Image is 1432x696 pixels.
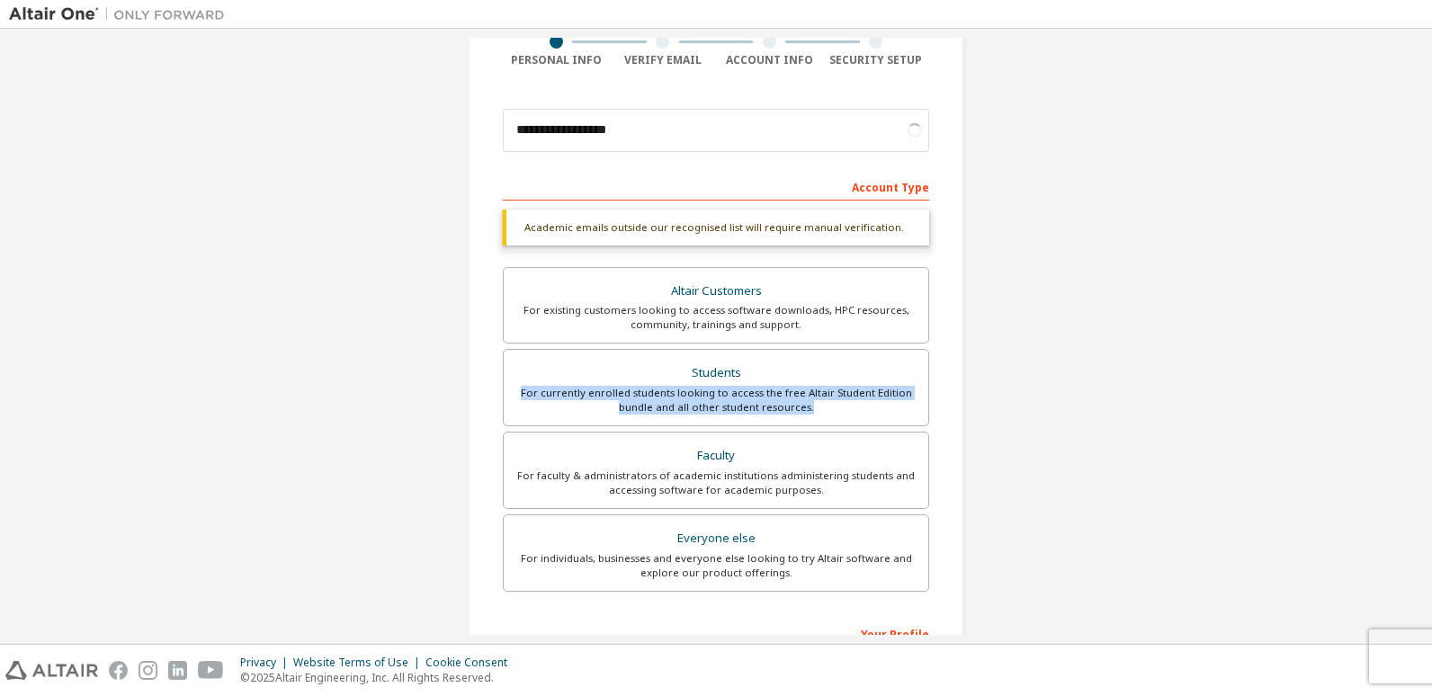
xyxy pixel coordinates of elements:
div: Account Type [503,172,929,201]
div: Cookie Consent [425,656,518,670]
div: Students [515,361,917,386]
div: For currently enrolled students looking to access the free Altair Student Edition bundle and all ... [515,386,917,415]
div: For faculty & administrators of academic institutions administering students and accessing softwa... [515,468,917,497]
img: altair_logo.svg [5,661,98,680]
p: © 2025 Altair Engineering, Inc. All Rights Reserved. [240,670,518,685]
div: Faculty [515,443,917,468]
img: youtube.svg [198,661,224,680]
div: For existing customers looking to access software downloads, HPC resources, community, trainings ... [515,303,917,332]
div: Verify Email [610,53,717,67]
div: Account Info [716,53,823,67]
div: Security Setup [823,53,930,67]
img: instagram.svg [139,661,157,680]
img: linkedin.svg [168,661,187,680]
div: Academic emails outside our recognised list will require manual verification. [503,210,929,245]
div: Everyone else [515,526,917,551]
img: Altair One [9,5,234,23]
img: facebook.svg [109,661,128,680]
div: Privacy [240,656,293,670]
div: Your Profile [503,619,929,647]
div: Website Terms of Use [293,656,425,670]
div: For individuals, businesses and everyone else looking to try Altair software and explore our prod... [515,551,917,580]
div: Personal Info [503,53,610,67]
div: Altair Customers [515,279,917,304]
